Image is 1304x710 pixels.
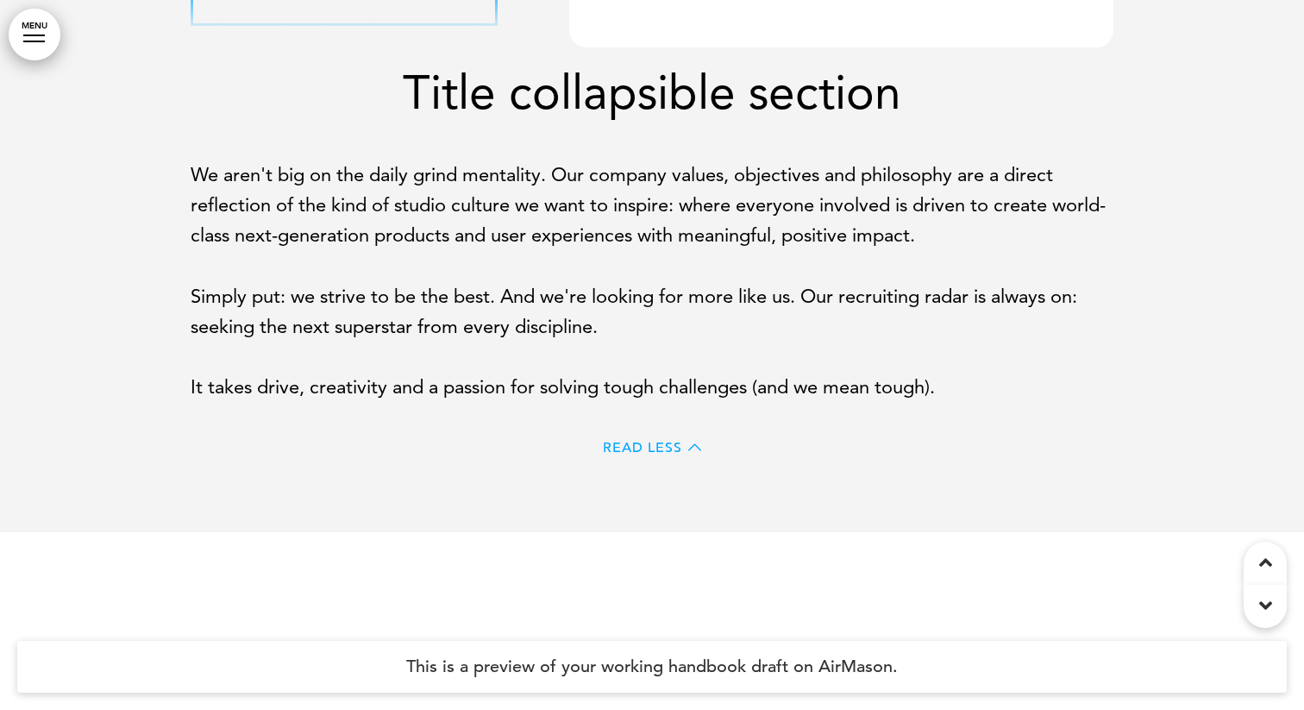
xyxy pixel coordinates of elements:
[191,160,1113,251] p: We aren't big on the daily grind mentality. Our company values, objectives and philosophy are a d...
[191,372,1113,402] p: It takes drive, creativity and a passion for solving tough challenges (and we mean tough).
[603,441,682,455] span: Read Less
[9,9,60,60] a: MENU
[191,281,1113,342] p: Simply put: we strive to be the best. And we're looking for more like us. Our recruiting radar is...
[17,641,1287,693] h4: This is a preview of your working handbook draft on AirMason.
[191,69,1113,116] h1: Title collapsible section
